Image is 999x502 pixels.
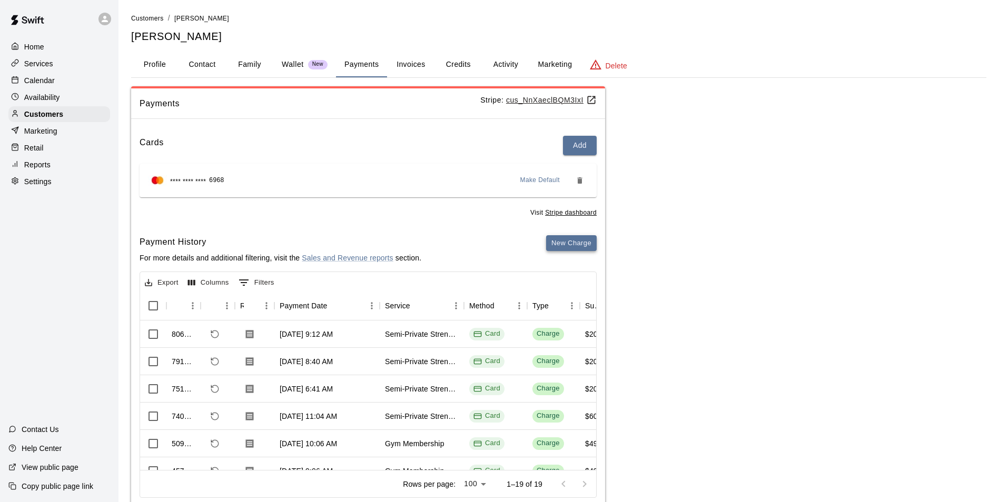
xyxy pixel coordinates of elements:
[24,75,55,86] p: Calendar
[585,411,608,421] div: $60.00
[8,89,110,105] a: Availability
[385,329,459,339] div: Semi-Private Strength & Conditioning
[244,298,259,313] button: Sort
[8,140,110,156] div: Retail
[24,143,44,153] p: Retail
[22,424,59,435] p: Contact Us
[516,172,565,189] button: Make Default
[131,13,986,24] nav: breadcrumb
[380,291,464,320] div: Service
[328,298,342,313] button: Sort
[240,352,259,371] button: Download Receipt
[131,14,164,22] a: Customers
[172,411,195,421] div: 740867
[22,481,93,491] p: Copy public page link
[140,235,421,249] h6: Payment History
[473,329,500,339] div: Card
[473,466,500,476] div: Card
[168,13,170,24] li: /
[585,356,608,367] div: $20.00
[280,466,333,476] div: Feb 26, 2025, 9:06 AM
[511,298,527,314] button: Menu
[506,96,597,104] u: cus_NnXaeclBQM3IxI
[24,176,52,187] p: Settings
[537,356,560,366] div: Charge
[537,466,560,476] div: Charge
[571,172,588,189] button: Remove
[364,298,380,314] button: Menu
[206,407,224,425] span: Refund payment
[206,353,224,370] span: Refund payment
[308,61,328,68] span: New
[527,291,580,320] div: Type
[131,29,986,44] h5: [PERSON_NAME]
[8,39,110,55] div: Home
[410,298,425,313] button: Sort
[172,298,186,313] button: Sort
[473,411,500,421] div: Card
[8,56,110,72] a: Services
[563,136,597,155] button: Add
[240,434,259,453] button: Download Receipt
[172,329,195,339] div: 806233
[8,73,110,88] a: Calendar
[387,52,434,77] button: Invoices
[24,159,51,170] p: Reports
[480,95,597,106] p: Stripe:
[473,384,500,394] div: Card
[606,61,627,71] p: Delete
[8,174,110,189] a: Settings
[24,58,53,69] p: Services
[226,52,273,77] button: Family
[473,356,500,366] div: Card
[22,443,62,454] p: Help Center
[24,109,63,119] p: Customers
[240,379,259,398] button: Download Receipt
[166,291,201,320] div: Id
[585,384,608,394] div: $20.00
[464,291,527,320] div: Method
[240,407,259,426] button: Download Receipt
[280,384,333,394] div: Aug 12, 2025, 6:41 AM
[172,356,195,367] div: 791894
[259,298,274,314] button: Menu
[240,291,244,320] div: Receipt
[140,136,164,155] h6: Cards
[507,479,542,489] p: 1–19 of 19
[240,461,259,480] button: Download Receipt
[482,52,529,77] button: Activity
[403,479,456,489] p: Rows per page:
[280,438,337,449] div: Mar 26, 2025, 10:06 AM
[172,466,195,476] div: 457403
[282,59,304,70] p: Wallet
[131,52,986,77] div: basic tabs example
[235,291,274,320] div: Receipt
[280,356,333,367] div: Sep 2, 2025, 8:40 AM
[140,97,480,111] span: Payments
[274,291,380,320] div: Payment Date
[8,157,110,173] a: Reports
[385,384,459,394] div: Semi-Private Strength & Conditioning
[148,175,167,186] img: Credit card brand logo
[385,438,444,449] div: Gym Membership
[8,123,110,139] a: Marketing
[24,92,60,103] p: Availability
[549,298,563,313] button: Sort
[206,462,224,480] span: Refund payment
[206,435,224,453] span: Refund payment
[585,438,608,449] div: $49.00
[8,106,110,122] div: Customers
[131,15,164,22] span: Customers
[545,209,597,216] a: Stripe dashboard
[460,476,490,491] div: 100
[206,380,224,398] span: Refund payment
[546,235,597,252] button: New Charge
[24,42,44,52] p: Home
[185,275,232,291] button: Select columns
[434,52,482,77] button: Credits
